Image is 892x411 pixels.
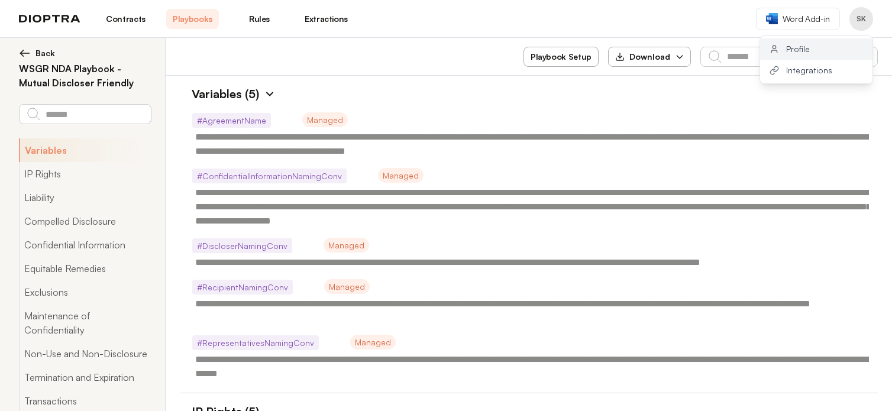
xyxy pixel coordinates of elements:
[180,85,259,103] h1: Variables (5)
[608,47,691,67] button: Download
[192,113,271,128] span: # AgreementName
[19,209,151,233] button: Compelled Disclosure
[19,15,80,23] img: logo
[19,162,151,186] button: IP Rights
[756,8,840,30] a: Word Add-in
[302,112,348,127] span: Managed
[192,169,347,183] span: # ConfidentialInformationNamingConv
[19,186,151,209] button: Liability
[19,280,151,304] button: Exclusions
[19,138,151,162] button: Variables
[19,233,151,257] button: Confidential Information
[19,257,151,280] button: Equitable Remedies
[19,304,151,342] button: Maintenance of Confidentiality
[849,7,873,31] button: Profile menu
[192,238,292,253] span: # DiscloserNamingConv
[523,47,599,67] button: Playbook Setup
[19,365,151,389] button: Termination and Expiration
[300,9,353,29] a: Extractions
[766,13,778,24] img: word
[19,342,151,365] button: Non-Use and Non-Disclosure
[192,335,319,350] span: # RepresentativesNamingConv
[615,51,670,63] div: Download
[19,47,31,59] img: left arrow
[760,60,872,81] button: Integrations
[19,47,151,59] button: Back
[264,88,276,100] img: Expand
[324,238,369,253] span: Managed
[166,9,219,29] a: Playbooks
[99,9,152,29] a: Contracts
[760,38,872,60] button: Profile
[350,335,396,349] span: Managed
[19,62,151,90] h2: WSGR NDA Playbook - Mutual Discloser Friendly
[378,168,424,183] span: Managed
[192,280,293,295] span: # RecipientNamingConv
[783,13,830,25] span: Word Add-in
[233,9,286,29] a: Rules
[324,279,370,294] span: Managed
[35,47,55,59] span: Back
